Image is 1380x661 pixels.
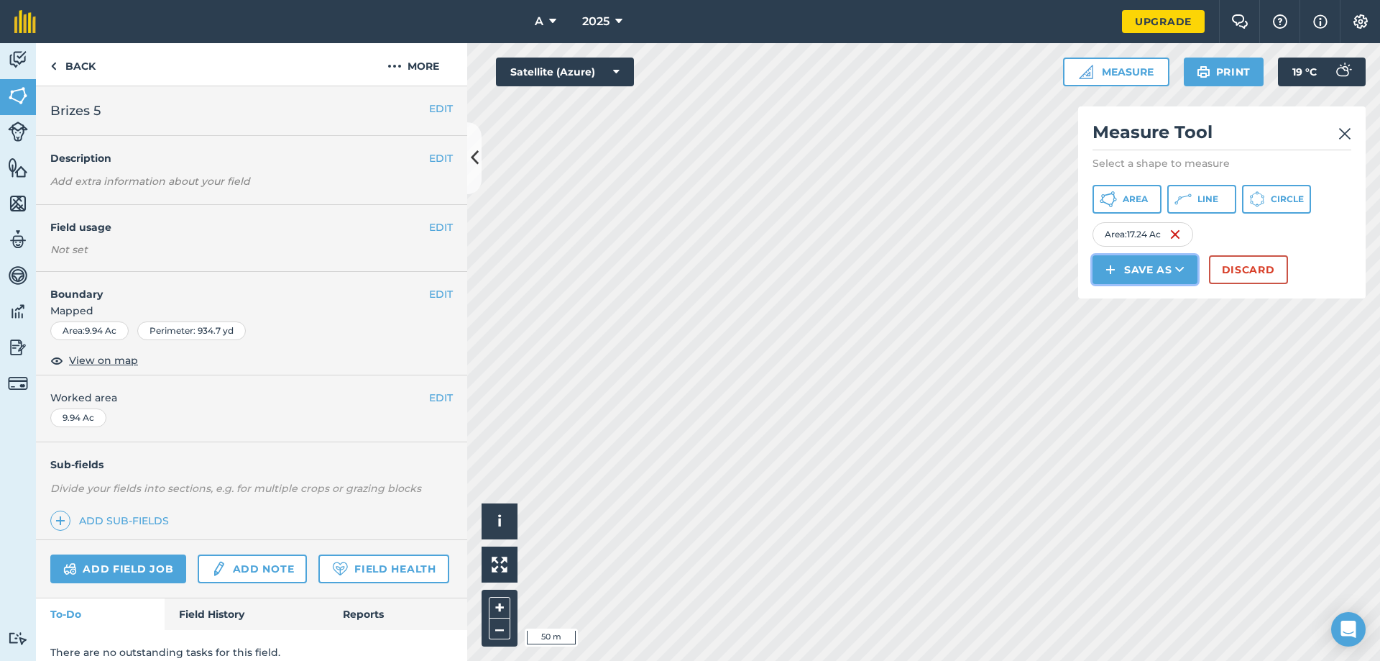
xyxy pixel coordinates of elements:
button: Print [1184,58,1264,86]
button: Measure [1063,58,1169,86]
span: i [497,512,502,530]
button: Area [1092,185,1161,214]
img: svg+xml;base64,PD94bWwgdmVyc2lvbj0iMS4wIiBlbmNvZGluZz0idXRmLTgiPz4KPCEtLSBHZW5lcmF0b3I6IEFkb2JlIE... [8,265,28,286]
h4: Description [50,150,453,166]
a: Add field job [50,555,186,583]
div: Open Intercom Messenger [1331,612,1366,647]
button: View on map [50,352,138,369]
img: svg+xml;base64,PD94bWwgdmVyc2lvbj0iMS4wIiBlbmNvZGluZz0idXRmLTgiPz4KPCEtLSBHZW5lcmF0b3I6IEFkb2JlIE... [211,560,226,578]
span: Circle [1271,193,1304,205]
button: + [489,597,510,619]
a: Field History [165,598,328,630]
img: svg+xml;base64,PHN2ZyB4bWxucz0iaHR0cDovL3d3dy53My5vcmcvMjAwMC9zdmciIHdpZHRoPSIxNyIgaGVpZ2h0PSIxNy... [1313,13,1328,30]
span: 2025 [582,13,609,30]
button: EDIT [429,286,453,302]
button: Save as [1092,255,1197,284]
img: svg+xml;base64,PHN2ZyB4bWxucz0iaHR0cDovL3d3dy53My5vcmcvMjAwMC9zdmciIHdpZHRoPSIxNCIgaGVpZ2h0PSIyNC... [1105,261,1115,278]
em: Add extra information about your field [50,175,250,188]
img: Four arrows, one pointing top left, one top right, one bottom right and the last bottom left [492,557,507,573]
img: svg+xml;base64,PD94bWwgdmVyc2lvbj0iMS4wIiBlbmNvZGluZz0idXRmLTgiPz4KPCEtLSBHZW5lcmF0b3I6IEFkb2JlIE... [63,560,77,578]
a: Field Health [318,555,448,583]
button: – [489,619,510,639]
button: EDIT [429,150,453,166]
img: fieldmargin Logo [14,10,36,33]
a: Reports [328,598,467,630]
img: svg+xml;base64,PHN2ZyB4bWxucz0iaHR0cDovL3d3dy53My5vcmcvMjAwMC9zdmciIHdpZHRoPSI1NiIgaGVpZ2h0PSI2MC... [8,193,28,214]
button: Circle [1242,185,1311,214]
div: Not set [50,242,453,257]
div: Area : 9.94 Ac [50,322,129,340]
p: There are no outstanding tasks for this field. [50,644,453,660]
button: Discard [1209,255,1288,284]
a: Back [36,43,110,86]
img: svg+xml;base64,PHN2ZyB4bWxucz0iaHR0cDovL3d3dy53My5vcmcvMjAwMC9zdmciIHdpZHRoPSIxOSIgaGVpZ2h0PSIyNC... [1197,63,1210,81]
button: 19 °C [1278,58,1366,86]
img: svg+xml;base64,PHN2ZyB4bWxucz0iaHR0cDovL3d3dy53My5vcmcvMjAwMC9zdmciIHdpZHRoPSIxOCIgaGVpZ2h0PSIyNC... [50,352,63,369]
span: 19 ° C [1292,58,1317,86]
h4: Field usage [50,219,429,235]
img: svg+xml;base64,PHN2ZyB4bWxucz0iaHR0cDovL3d3dy53My5vcmcvMjAwMC9zdmciIHdpZHRoPSIxNiIgaGVpZ2h0PSIyNC... [1169,226,1181,243]
img: svg+xml;base64,PD94bWwgdmVyc2lvbj0iMS4wIiBlbmNvZGluZz0idXRmLTgiPz4KPCEtLSBHZW5lcmF0b3I6IEFkb2JlIE... [8,632,28,645]
div: Perimeter : 934.7 yd [137,322,246,340]
img: svg+xml;base64,PD94bWwgdmVyc2lvbj0iMS4wIiBlbmNvZGluZz0idXRmLTgiPz4KPCEtLSBHZW5lcmF0b3I6IEFkb2JlIE... [8,49,28,70]
img: A question mark icon [1271,14,1289,29]
img: svg+xml;base64,PHN2ZyB4bWxucz0iaHR0cDovL3d3dy53My5vcmcvMjAwMC9zdmciIHdpZHRoPSI1NiIgaGVpZ2h0PSI2MC... [8,157,28,178]
img: svg+xml;base64,PHN2ZyB4bWxucz0iaHR0cDovL3d3dy53My5vcmcvMjAwMC9zdmciIHdpZHRoPSIyMCIgaGVpZ2h0PSIyNC... [387,58,402,75]
img: svg+xml;base64,PHN2ZyB4bWxucz0iaHR0cDovL3d3dy53My5vcmcvMjAwMC9zdmciIHdpZHRoPSIyMiIgaGVpZ2h0PSIzMC... [1338,125,1351,142]
img: svg+xml;base64,PD94bWwgdmVyc2lvbj0iMS4wIiBlbmNvZGluZz0idXRmLTgiPz4KPCEtLSBHZW5lcmF0b3I6IEFkb2JlIE... [8,229,28,250]
span: A [535,13,543,30]
a: Add note [198,555,307,583]
span: Line [1197,193,1218,205]
span: Worked area [50,390,453,406]
img: svg+xml;base64,PHN2ZyB4bWxucz0iaHR0cDovL3d3dy53My5vcmcvMjAwMC9zdmciIHdpZHRoPSIxNCIgaGVpZ2h0PSIyNC... [55,512,65,529]
img: A cog icon [1352,14,1369,29]
em: Divide your fields into sections, e.g. for multiple crops or grazing blocks [50,482,421,495]
span: Mapped [36,303,467,319]
button: i [482,503,517,539]
img: Two speech bubbles overlapping with the left bubble in the forefront [1231,14,1248,29]
a: Add sub-fields [50,511,175,531]
p: Select a shape to measure [1092,156,1351,170]
img: Ruler icon [1079,65,1093,79]
h4: Boundary [36,272,429,302]
div: Area : 17.24 Ac [1092,222,1193,247]
img: svg+xml;base64,PD94bWwgdmVyc2lvbj0iMS4wIiBlbmNvZGluZz0idXRmLTgiPz4KPCEtLSBHZW5lcmF0b3I6IEFkb2JlIE... [8,301,28,322]
img: svg+xml;base64,PHN2ZyB4bWxucz0iaHR0cDovL3d3dy53My5vcmcvMjAwMC9zdmciIHdpZHRoPSI5IiBoZWlnaHQ9IjI0Ii... [50,58,57,75]
button: More [359,43,467,86]
div: 9.94 Ac [50,409,106,427]
button: EDIT [429,219,453,235]
button: EDIT [429,390,453,406]
span: Brizes 5 [50,101,101,121]
button: Line [1167,185,1236,214]
img: svg+xml;base64,PD94bWwgdmVyc2lvbj0iMS4wIiBlbmNvZGluZz0idXRmLTgiPz4KPCEtLSBHZW5lcmF0b3I6IEFkb2JlIE... [1328,58,1357,86]
span: Area [1123,193,1148,205]
button: Satellite (Azure) [496,58,634,86]
span: View on map [69,352,138,368]
h4: Sub-fields [36,457,467,473]
img: svg+xml;base64,PD94bWwgdmVyc2lvbj0iMS4wIiBlbmNvZGluZz0idXRmLTgiPz4KPCEtLSBHZW5lcmF0b3I6IEFkb2JlIE... [8,122,28,142]
h2: Measure Tool [1092,121,1351,150]
img: svg+xml;base64,PD94bWwgdmVyc2lvbj0iMS4wIiBlbmNvZGluZz0idXRmLTgiPz4KPCEtLSBHZW5lcmF0b3I6IEFkb2JlIE... [8,373,28,393]
img: svg+xml;base64,PD94bWwgdmVyc2lvbj0iMS4wIiBlbmNvZGluZz0idXRmLTgiPz4KPCEtLSBHZW5lcmF0b3I6IEFkb2JlIE... [8,337,28,358]
a: Upgrade [1122,10,1205,33]
button: EDIT [429,101,453,117]
img: svg+xml;base64,PHN2ZyB4bWxucz0iaHR0cDovL3d3dy53My5vcmcvMjAwMC9zdmciIHdpZHRoPSI1NiIgaGVpZ2h0PSI2MC... [8,85,28,106]
a: To-Do [36,598,165,630]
